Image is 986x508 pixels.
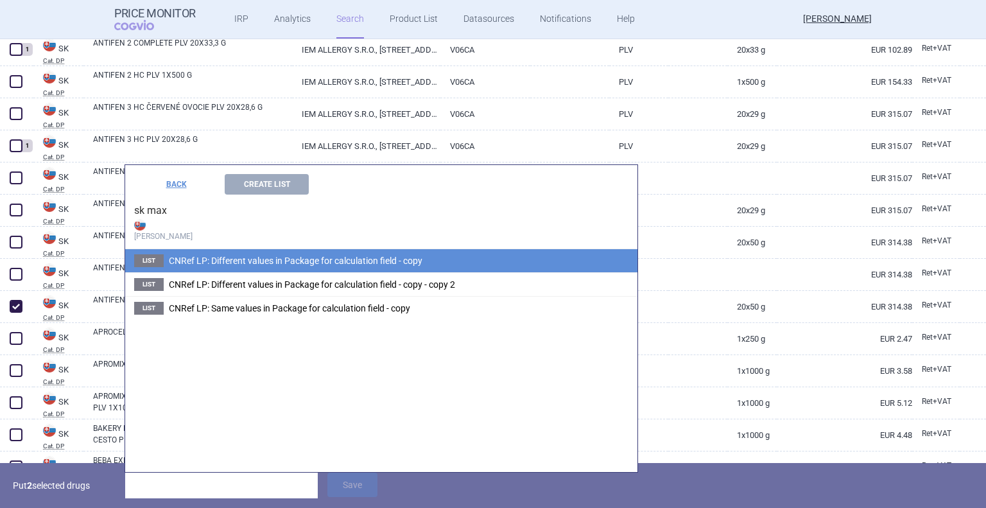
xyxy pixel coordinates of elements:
a: SKSKCat. DP [33,101,83,128]
span: Retail price with VAT [922,397,951,406]
a: EUR 154.33 [777,66,912,98]
a: ANTIFEN 3 LC VANILKA PLV 20X50 G [93,294,292,317]
a: EUR 2.47 [777,323,912,355]
h4: sk max [125,195,637,249]
img: Slovakia [43,71,56,83]
a: SKSKCat. DP [33,134,83,161]
a: PLV [609,66,668,98]
a: EUR 315.07 [777,195,912,226]
a: Ret+VAT [912,264,960,283]
a: Ret+VAT [912,200,960,219]
a: IEM ALLERGY S.R.O., [STREET_ADDRESS] [292,162,440,194]
a: V06CA [440,66,531,98]
a: IEM ALLERGY S.R.O., [STREET_ADDRESS] [292,66,440,98]
a: EUR 315.07 [777,98,912,130]
img: Slovakia [43,199,56,212]
a: SKSKCat. DP [33,230,83,257]
a: Ret+VAT [912,71,960,91]
a: ANTIFEN 3 HC ČERVENÉ OVOCIE PLV 20X28,6 G [93,101,292,125]
a: IEM ALLERGY S.R.O., [STREET_ADDRESS] [292,98,440,130]
span: Retail price with VAT [922,333,951,342]
a: ANTIFEN 3 HC PLV 20X28,6 G [93,166,292,189]
p: Put selected drugs [13,473,116,498]
img: Slovakia [43,135,56,148]
a: EUR 21.90 [777,451,912,483]
a: Ret+VAT [912,296,960,315]
a: SKSKCat. DP [33,390,83,417]
a: SKSKCat. DP [33,262,83,289]
a: Ret+VAT [912,232,960,251]
a: SKSKCat. DP [33,294,83,321]
a: BAKERY MIX - BEZGLUTÉNOVÁ ZMES NA KYSNUTÉ CESTO PLV 1X1000 G [93,423,292,446]
a: SKSK [33,455,83,482]
span: Retail price with VAT [922,461,951,470]
a: Ret+VAT [912,457,960,476]
a: Ret+VAT [912,136,960,155]
a: SKSKCat. DP [33,37,83,64]
a: Ret+VAT [912,425,960,444]
a: PLV [609,98,668,130]
a: PLV [609,451,668,483]
span: Retail price with VAT [922,44,951,53]
a: EUR 4.48 [777,419,912,451]
abbr: Cat. DP — List of categorized dietetic foods, published by the Ministry of Health, Slovakia. [43,58,83,64]
strong: 2 [27,480,32,491]
img: Slovakia [43,263,56,276]
abbr: Cat. DP — List of categorized dietetic foods, published by the Ministry of Health, Slovakia. [43,218,83,225]
span: Retail price with VAT [922,429,951,438]
a: Ret+VAT [912,103,960,123]
a: Ret+VAT [912,168,960,187]
a: SKSKCat. DP [33,166,83,193]
abbr: Cat. DP — List of categorized dietetic foods, published by the Ministry of Health, Slovakia. [43,122,83,128]
span: Retail price with VAT [922,140,951,149]
a: SKSKCat. DP [33,423,83,450]
span: List [134,254,164,267]
a: EUR 314.38 [777,259,912,290]
img: Slovakia [43,392,56,405]
div: 1 [21,139,33,152]
a: 1x1000 g [727,387,777,419]
abbr: Cat. DP — List of categorized dietetic foods, published by the Ministry of Health, Slovakia. [43,154,83,161]
abbr: Cat. DP — List of categorized dietetic foods, published by the Ministry of Health, Slovakia. [43,315,83,321]
a: V06CA [440,162,531,194]
span: List [134,302,164,315]
a: Ret+VAT [912,392,960,412]
button: BACK [134,174,218,195]
a: 1x1000 g [727,355,777,387]
a: ANTIFEN 3 LC PLV 20X50 G [93,230,292,253]
a: ANTIFEN 2 HC PLV 1X500 G [93,69,292,92]
strong: Price Monitor [114,7,196,20]
abbr: Cat. DP — List of categorized dietetic foods, published by the Ministry of Health, Slovakia. [43,90,83,96]
img: Slovakia [43,424,56,437]
span: Retail price with VAT [922,76,951,85]
span: Retail price with VAT [922,204,951,213]
a: 20x50 g [727,227,777,258]
a: APROMIX-T PLUS, TMAVÁ NÍZKOBIELKOVINOVÁ MÚKA PLV 1X1000 G [93,390,292,414]
a: 1x250 g [727,323,777,355]
a: IEM ALLERGY S.R.O., [STREET_ADDRESS] [292,34,440,66]
a: 20x29 g [727,98,777,130]
span: Retail price with VAT [922,268,951,277]
a: ANTIFEN 2 COMPLETE PLV 20X33,3 G [93,37,292,60]
img: Slovakia [43,295,56,308]
span: COGVIO [114,20,172,30]
a: IEM ALLERGY S.R.O., [STREET_ADDRESS] [292,130,440,162]
a: PLV [609,291,668,322]
span: CNRef LP: Different values in Package for calculation field - copy - copy 2 [169,279,455,290]
a: BEBA EXPERTPRO AR PLV 1X800 G [93,455,292,478]
div: 1 [21,43,33,56]
a: V06CA [440,98,531,130]
a: Price MonitorCOGVIO [114,7,196,31]
a: EUR 102.89 [777,34,912,66]
a: V06CA [440,34,531,66]
span: CNRef LP: Same values in Package for calculation field - copy [169,303,410,313]
a: EUR 315.07 [777,162,912,194]
img: Slovakia [43,360,56,372]
a: EUR 314.38 [777,227,912,258]
a: ANTIFEN 3 LC PLV 20X50 G [93,262,292,285]
a: Ret+VAT [912,360,960,380]
img: Slovakia [43,103,56,116]
button: Save [327,473,377,497]
img: SK [134,219,146,231]
abbr: Cat. DP — List of categorized dietetic foods, published by the Ministry of Health, Slovakia. [43,443,83,450]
